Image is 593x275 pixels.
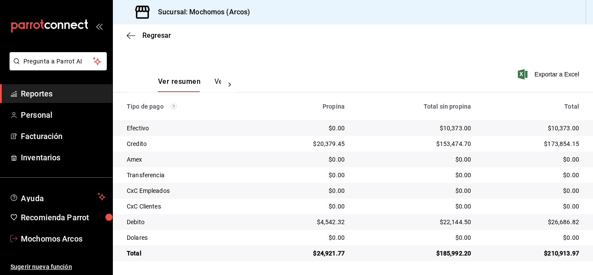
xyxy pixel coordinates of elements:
[127,171,251,179] div: Transferencia
[359,124,471,133] div: $10,373.00
[359,139,471,148] div: $153,474.70
[359,233,471,242] div: $0.00
[265,103,345,110] div: Propina
[127,139,251,148] div: Credito
[10,262,105,272] span: Sugerir nueva función
[127,103,251,110] div: Tipo de pago
[265,171,345,179] div: $0.00
[485,139,579,148] div: $173,854.15
[23,57,93,66] span: Pregunta a Parrot AI
[485,124,579,133] div: $10,373.00
[265,124,345,133] div: $0.00
[520,69,579,80] button: Exportar a Excel
[127,124,251,133] div: Efectivo
[151,7,250,17] h3: Sucursal: Mochomos (Arcos)
[265,233,345,242] div: $0.00
[485,218,579,226] div: $26,686.82
[127,31,171,40] button: Regresar
[158,77,221,92] div: navigation tabs
[485,186,579,195] div: $0.00
[359,186,471,195] div: $0.00
[265,186,345,195] div: $0.00
[127,155,251,164] div: Amex
[265,155,345,164] div: $0.00
[485,202,579,211] div: $0.00
[171,103,177,109] svg: Los pagos realizados con Pay y otras terminales son montos brutos.
[359,249,471,258] div: $185,992.20
[21,88,105,99] span: Reportes
[265,218,345,226] div: $4,542.32
[10,52,107,70] button: Pregunta a Parrot AI
[359,171,471,179] div: $0.00
[359,103,471,110] div: Total sin propina
[485,233,579,242] div: $0.00
[21,109,105,121] span: Personal
[127,202,251,211] div: CxC Clientes
[485,171,579,179] div: $0.00
[21,130,105,142] span: Facturación
[485,155,579,164] div: $0.00
[485,249,579,258] div: $210,913.97
[127,233,251,242] div: Dolares
[21,212,105,223] span: Recomienda Parrot
[127,218,251,226] div: Debito
[96,23,102,30] button: open_drawer_menu
[6,63,107,72] a: Pregunta a Parrot AI
[485,103,579,110] div: Total
[359,202,471,211] div: $0.00
[265,249,345,258] div: $24,921.77
[265,139,345,148] div: $20,379.45
[127,186,251,195] div: CxC Empleados
[214,77,247,92] button: Ver pagos
[359,155,471,164] div: $0.00
[127,249,251,258] div: Total
[265,202,345,211] div: $0.00
[21,233,105,245] span: Mochomos Arcos
[142,31,171,40] span: Regresar
[21,152,105,163] span: Inventarios
[359,218,471,226] div: $22,144.50
[158,77,201,92] button: Ver resumen
[21,192,94,202] span: Ayuda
